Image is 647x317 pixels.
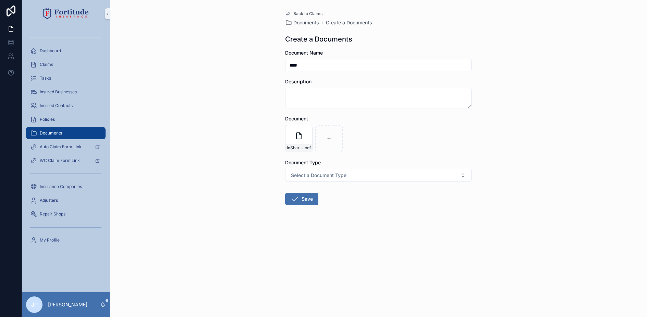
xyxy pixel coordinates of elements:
span: Document [285,116,308,121]
p: [PERSON_NAME] [48,301,87,308]
span: Policies [40,117,55,122]
a: Insurance Companies [26,180,106,193]
span: Document Name [285,50,323,56]
button: Select Button [285,169,472,182]
span: Dashboard [40,48,61,54]
a: Policies [26,113,106,126]
span: Documents [293,19,319,26]
span: Document Type [285,160,321,165]
button: Save [285,193,318,205]
a: Tasks [26,72,106,84]
a: Insured Businesses [26,86,106,98]
span: JP [31,301,38,309]
img: App logo [43,8,89,19]
span: My Profile [40,237,60,243]
a: Claims [26,58,106,71]
a: Back to Claims [285,11,322,16]
span: WC Claim Form Link [40,158,80,163]
span: Tasks [40,75,51,81]
span: Documents [40,130,62,136]
a: Create a Documents [326,19,372,26]
span: Insured Contacts [40,103,73,108]
span: Claims [40,62,53,67]
a: Documents [285,19,319,26]
a: Adjusters [26,194,106,207]
a: Dashboard [26,45,106,57]
span: Insurance Companies [40,184,82,189]
span: Select a Document Type [291,172,346,179]
span: Repair Shops [40,211,65,217]
a: WC Claim Form Link [26,154,106,167]
span: Insured Businesses [40,89,77,95]
div: scrollable content [22,27,110,255]
a: Repair Shops [26,208,106,220]
span: InShare-DSP FNOL Form - [GEOGRAPHIC_DATA] [287,145,304,151]
span: Adjusters [40,198,58,203]
a: My Profile [26,234,106,246]
a: Auto Claim Form Link [26,141,106,153]
a: Insured Contacts [26,99,106,112]
span: Back to Claims [293,11,322,16]
span: .pdf [304,145,311,151]
span: Description [285,79,312,84]
span: Auto Claim Form Link [40,144,82,150]
h1: Create a Documents [285,34,352,44]
a: Documents [26,127,106,139]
